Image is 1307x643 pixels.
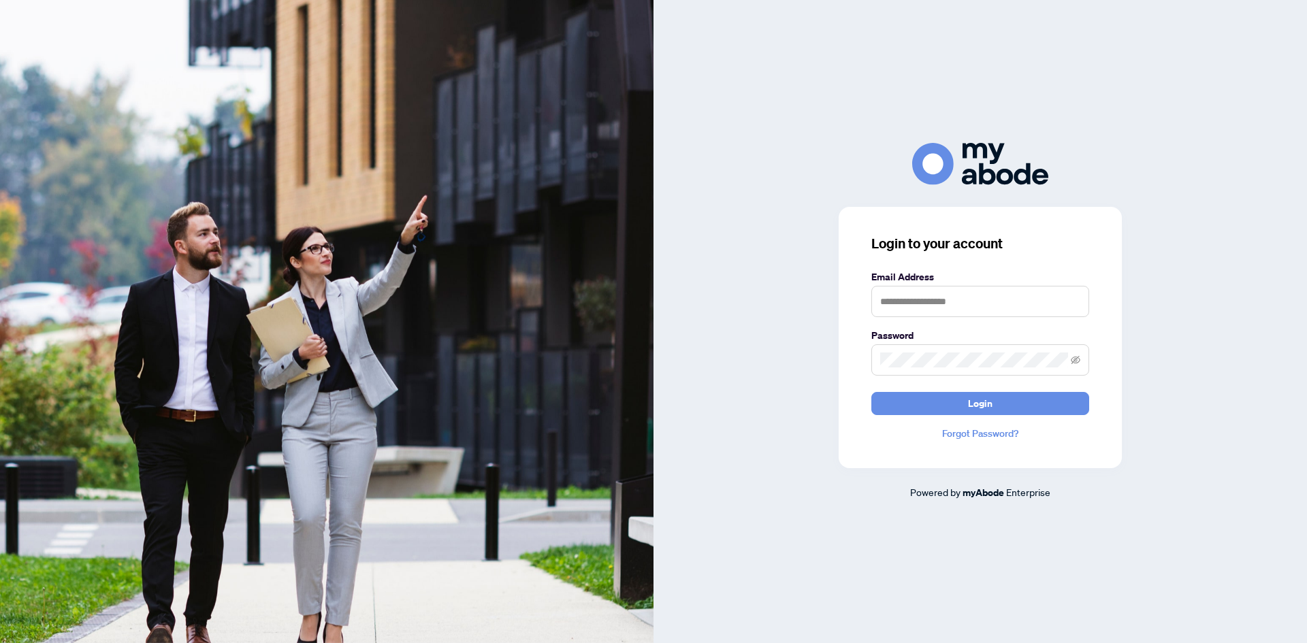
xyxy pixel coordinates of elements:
span: Enterprise [1006,486,1050,498]
span: Login [968,393,993,414]
img: ma-logo [912,143,1048,184]
span: eye-invisible [1071,355,1080,365]
label: Password [871,328,1089,343]
a: myAbode [963,485,1004,500]
label: Email Address [871,269,1089,284]
h3: Login to your account [871,234,1089,253]
button: Login [871,392,1089,415]
span: Powered by [910,486,961,498]
keeper-lock: Open Keeper Popup [1065,293,1081,310]
a: Forgot Password? [871,426,1089,441]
